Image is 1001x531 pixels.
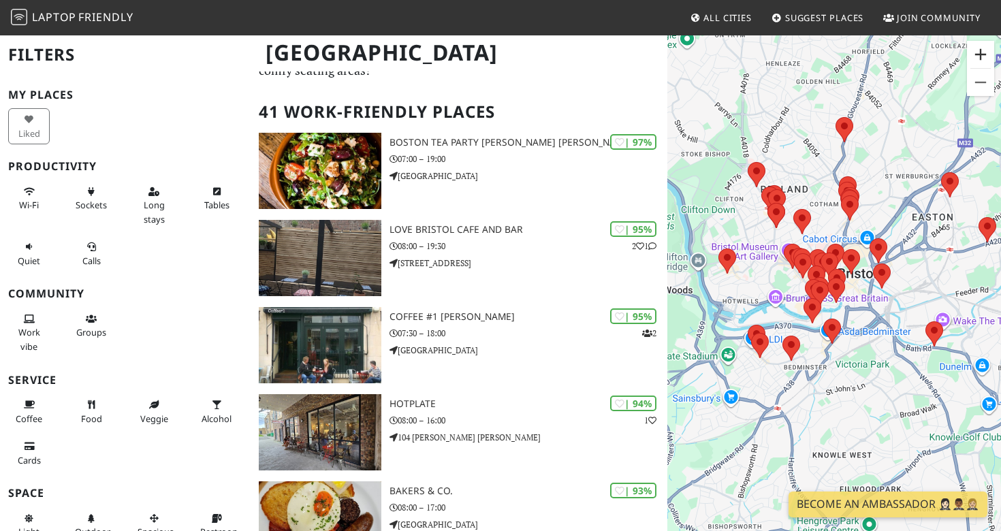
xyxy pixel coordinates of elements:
[8,374,242,387] h3: Service
[11,9,27,25] img: LaptopFriendly
[71,308,112,344] button: Groups
[71,180,112,216] button: Sockets
[202,413,232,425] span: Alcohol
[32,10,76,25] span: Laptop
[785,12,864,24] span: Suggest Places
[390,327,667,340] p: 07:30 – 18:00
[390,431,667,444] p: 104 [PERSON_NAME] [PERSON_NAME]
[82,255,101,267] span: Video/audio calls
[8,160,242,173] h3: Productivity
[259,133,381,209] img: Boston Tea Party Stokes Croft
[390,137,667,148] h3: Boston Tea Party [PERSON_NAME] [PERSON_NAME]
[897,12,981,24] span: Join Community
[390,240,667,253] p: 08:00 – 19:30
[390,257,667,270] p: [STREET_ADDRESS]
[76,199,107,211] span: Power sockets
[8,308,50,357] button: Work vibe
[610,221,656,237] div: | 95%
[644,414,656,427] p: 1
[255,34,665,71] h1: [GEOGRAPHIC_DATA]
[390,344,667,357] p: [GEOGRAPHIC_DATA]
[18,454,41,466] span: Credit cards
[144,199,165,225] span: Long stays
[684,5,757,30] a: All Cities
[251,133,668,209] a: Boston Tea Party Stokes Croft | 97% Boston Tea Party [PERSON_NAME] [PERSON_NAME] 07:00 – 19:00 [G...
[259,307,381,383] img: Coffee #1 Clifton
[642,327,656,340] p: 2
[196,180,238,216] button: Tables
[390,518,667,531] p: [GEOGRAPHIC_DATA]
[390,414,667,427] p: 08:00 – 16:00
[390,485,667,497] h3: Bakers & Co.
[967,69,994,96] button: Zoom out
[78,10,133,25] span: Friendly
[81,413,102,425] span: Food
[251,394,668,470] a: Hotplate | 94% 1 Hotplate 08:00 – 16:00 104 [PERSON_NAME] [PERSON_NAME]
[140,413,168,425] span: Veggie
[133,180,175,230] button: Long stays
[8,88,242,101] h3: My Places
[8,487,242,500] h3: Space
[967,41,994,68] button: Zoom in
[16,413,42,425] span: Coffee
[610,396,656,411] div: | 94%
[390,224,667,236] h3: Love bristol cafe and bar
[390,152,667,165] p: 07:00 – 19:00
[390,170,667,182] p: [GEOGRAPHIC_DATA]
[8,236,50,272] button: Quiet
[251,220,668,296] a: Love bristol cafe and bar | 95% 21 Love bristol cafe and bar 08:00 – 19:30 [STREET_ADDRESS]
[11,6,133,30] a: LaptopFriendly LaptopFriendly
[196,393,238,430] button: Alcohol
[390,311,667,323] h3: Coffee #1 [PERSON_NAME]
[878,5,986,30] a: Join Community
[18,255,40,267] span: Quiet
[8,34,242,76] h2: Filters
[8,180,50,216] button: Wi-Fi
[610,483,656,498] div: | 93%
[19,199,39,211] span: Stable Wi-Fi
[8,287,242,300] h3: Community
[18,326,40,352] span: People working
[251,307,668,383] a: Coffee #1 Clifton | 95% 2 Coffee #1 [PERSON_NAME] 07:30 – 18:00 [GEOGRAPHIC_DATA]
[390,501,667,514] p: 08:00 – 17:00
[71,236,112,272] button: Calls
[8,393,50,430] button: Coffee
[610,308,656,324] div: | 95%
[259,220,381,296] img: Love bristol cafe and bar
[259,91,660,133] h2: 41 Work-Friendly Places
[390,398,667,410] h3: Hotplate
[610,134,656,150] div: | 97%
[133,393,175,430] button: Veggie
[8,435,50,471] button: Cards
[204,199,229,211] span: Work-friendly tables
[259,394,381,470] img: Hotplate
[703,12,752,24] span: All Cities
[71,393,112,430] button: Food
[766,5,870,30] a: Suggest Places
[632,240,656,253] p: 2 1
[76,326,106,338] span: Group tables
